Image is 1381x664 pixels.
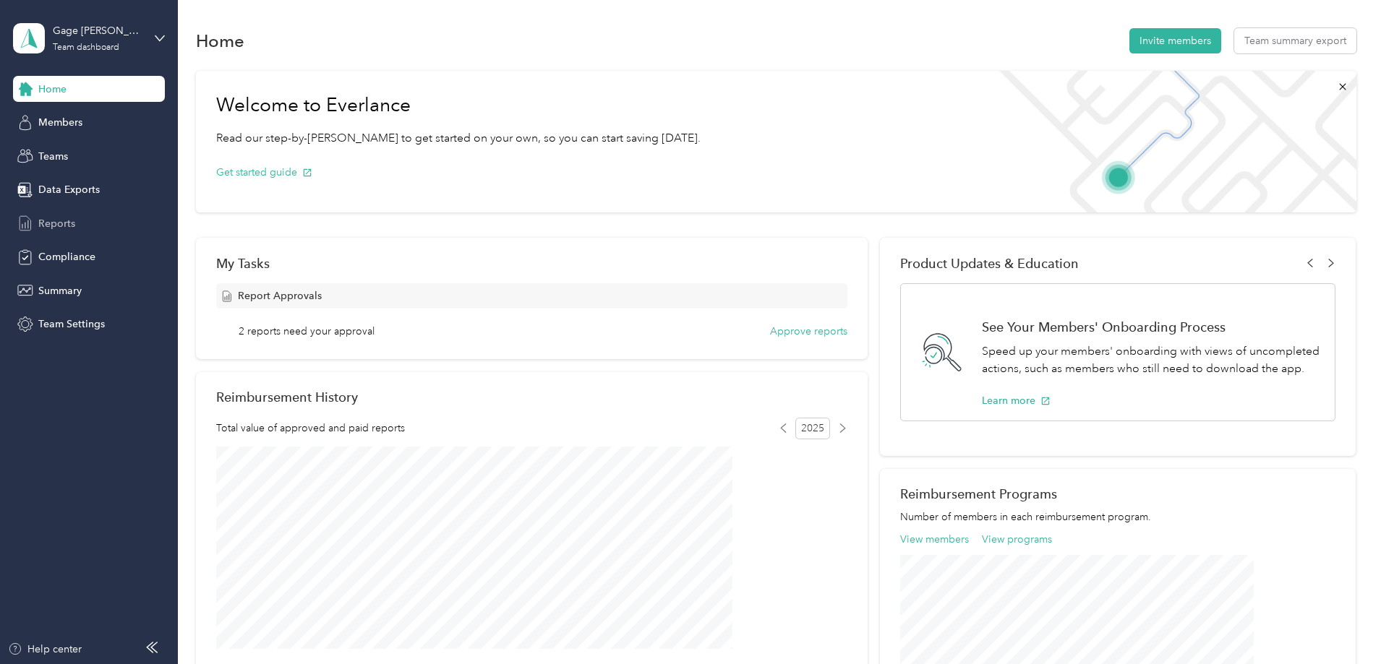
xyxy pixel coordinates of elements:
div: Team dashboard [53,43,119,52]
button: View programs [982,532,1052,547]
div: My Tasks [216,256,847,271]
h1: Home [196,33,244,48]
span: Total value of approved and paid reports [216,421,405,436]
p: Number of members in each reimbursement program. [900,509,1335,525]
span: Product Updates & Education [900,256,1079,271]
span: Summary [38,283,82,298]
span: Home [38,82,67,97]
button: Approve reports [770,324,847,339]
h2: Reimbursement Programs [900,486,1335,501]
span: Team Settings [38,316,105,332]
button: Team summary export [1234,28,1356,53]
span: Report Approvals [238,288,322,303]
span: Compliance [38,249,95,264]
h2: Reimbursement History [216,389,358,405]
p: Speed up your members' onboarding with views of uncompleted actions, such as members who still ne... [982,342,1320,378]
button: View members [900,532,969,547]
span: Members [38,115,82,130]
p: Read our step-by-[PERSON_NAME] to get started on your own, so you can start saving [DATE]. [216,129,701,147]
h1: Welcome to Everlance [216,94,701,117]
iframe: Everlance-gr Chat Button Frame [1300,583,1381,664]
span: Data Exports [38,182,100,197]
button: Help center [8,642,82,657]
button: Learn more [982,393,1051,408]
span: 2 reports need your approval [239,324,375,339]
img: Welcome to everlance [985,71,1356,212]
button: Invite members [1129,28,1221,53]
h1: See Your Members' Onboarding Process [982,319,1320,335]
span: Teams [38,149,68,164]
div: Gage [PERSON_NAME] Team [53,23,143,38]
span: 2025 [795,418,830,439]
button: Get started guide [216,165,312,180]
span: Reports [38,216,75,231]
